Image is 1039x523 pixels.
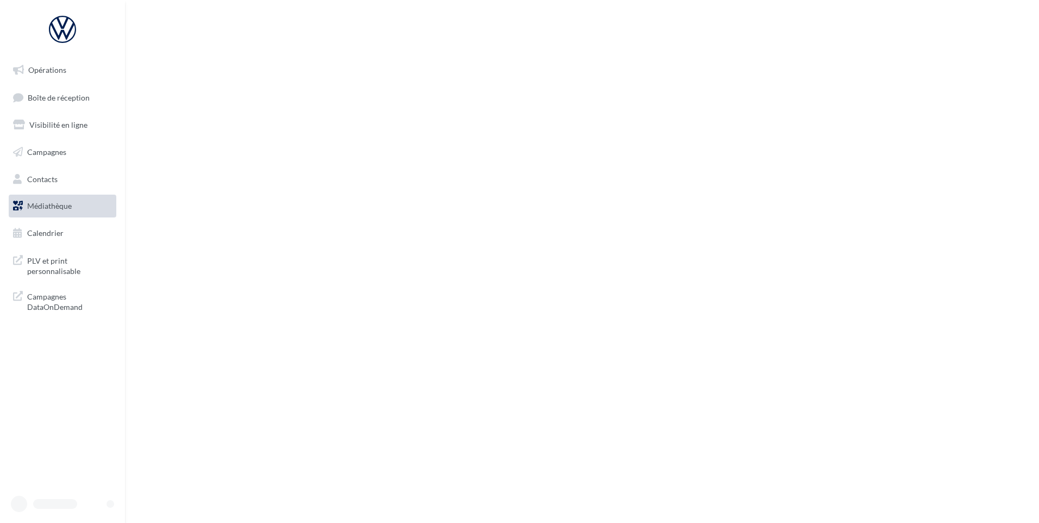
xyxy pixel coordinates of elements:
[27,253,112,277] span: PLV et print personnalisable
[27,289,112,313] span: Campagnes DataOnDemand
[7,249,118,281] a: PLV et print personnalisable
[7,168,118,191] a: Contacts
[7,141,118,164] a: Campagnes
[29,120,87,129] span: Visibilité en ligne
[28,65,66,74] span: Opérations
[7,195,118,217] a: Médiathèque
[27,228,64,238] span: Calendrier
[27,147,66,157] span: Campagnes
[28,92,90,102] span: Boîte de réception
[7,222,118,245] a: Calendrier
[27,201,72,210] span: Médiathèque
[7,285,118,317] a: Campagnes DataOnDemand
[7,86,118,109] a: Boîte de réception
[7,114,118,136] a: Visibilité en ligne
[27,174,58,183] span: Contacts
[7,59,118,82] a: Opérations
